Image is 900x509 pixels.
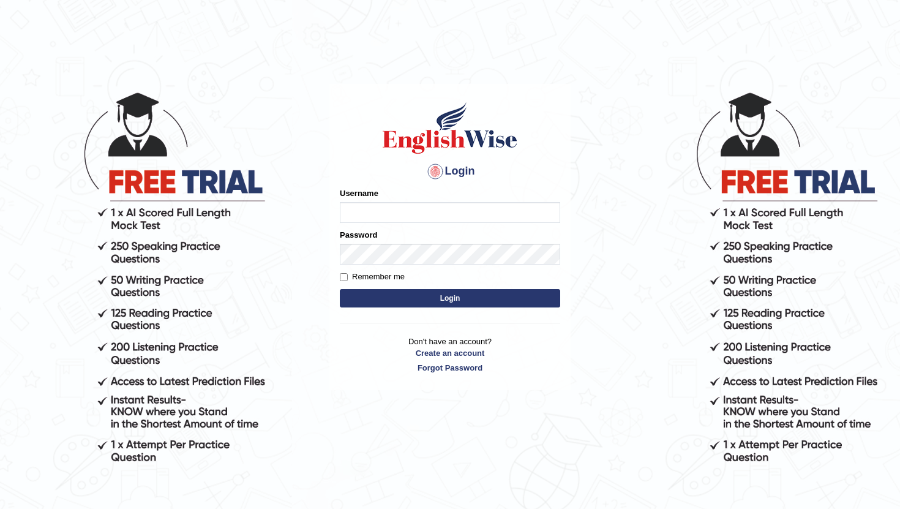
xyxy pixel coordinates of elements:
[340,336,560,374] p: Don't have an account?
[340,289,560,307] button: Login
[340,271,405,283] label: Remember me
[340,229,377,241] label: Password
[340,347,560,359] a: Create an account
[340,162,560,181] h4: Login
[380,100,520,156] img: Logo of English Wise sign in for intelligent practice with AI
[340,273,348,281] input: Remember me
[340,187,378,199] label: Username
[340,362,560,374] a: Forgot Password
